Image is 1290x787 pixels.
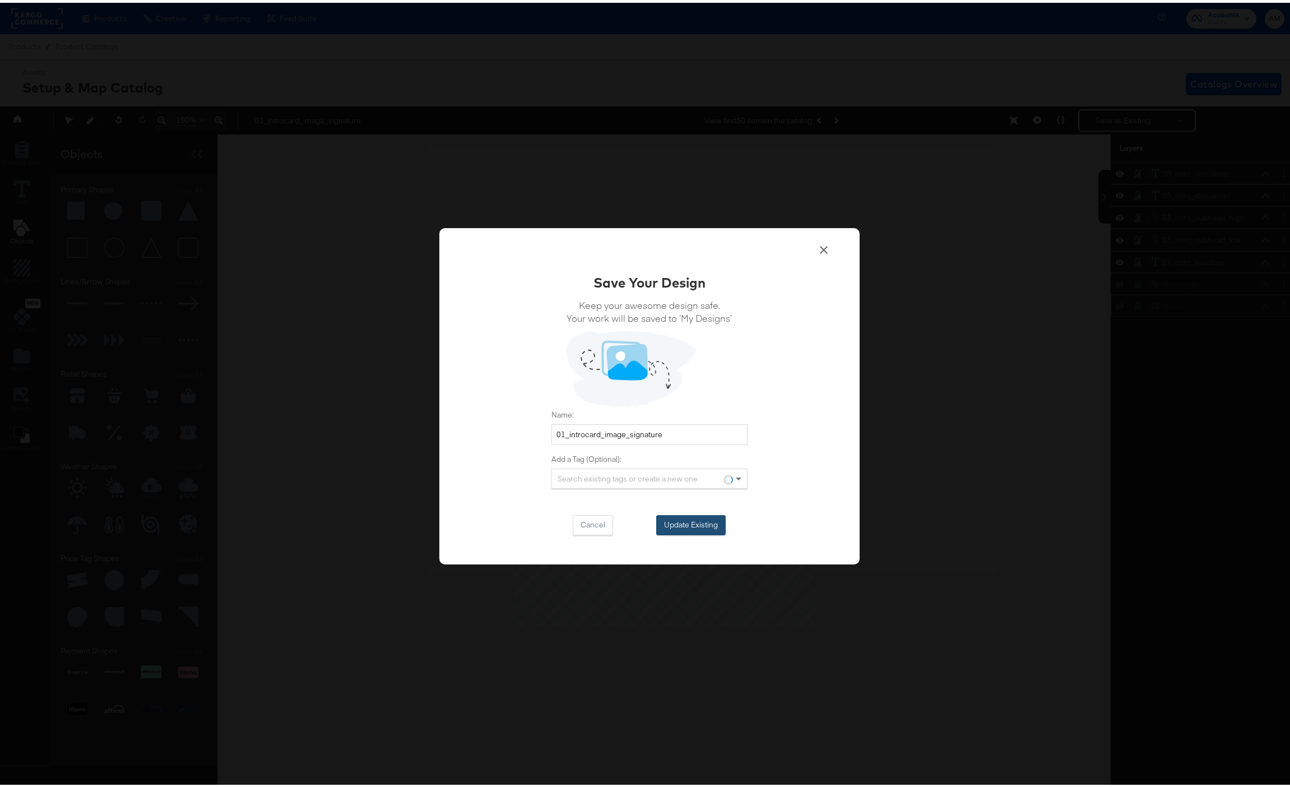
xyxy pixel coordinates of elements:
[656,512,726,533] button: Update Existing
[552,466,747,485] div: Search existing tags or create a new one
[593,270,706,289] div: Save Your Design
[551,451,748,462] label: Add a Tag (Optional):
[573,512,613,533] button: Cancel
[567,296,732,309] span: Keep your awesome design safe.
[567,309,732,322] span: Your work will be saved to ‘My Designs’
[551,407,748,418] label: Name:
